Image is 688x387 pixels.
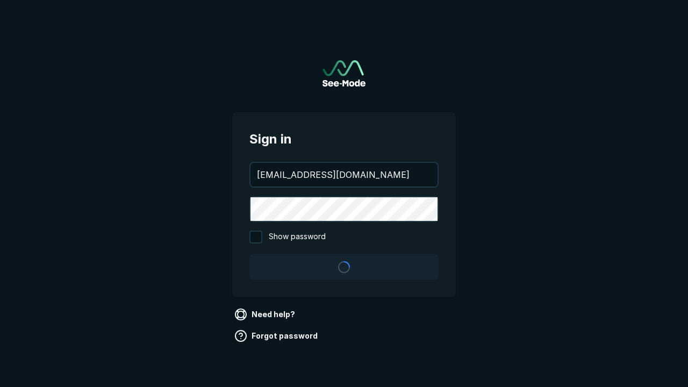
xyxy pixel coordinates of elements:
span: Show password [269,231,326,243]
a: Forgot password [232,327,322,345]
a: Need help? [232,306,299,323]
input: your@email.com [250,163,438,187]
a: Go to sign in [322,60,365,87]
img: See-Mode Logo [322,60,365,87]
span: Sign in [249,130,439,149]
